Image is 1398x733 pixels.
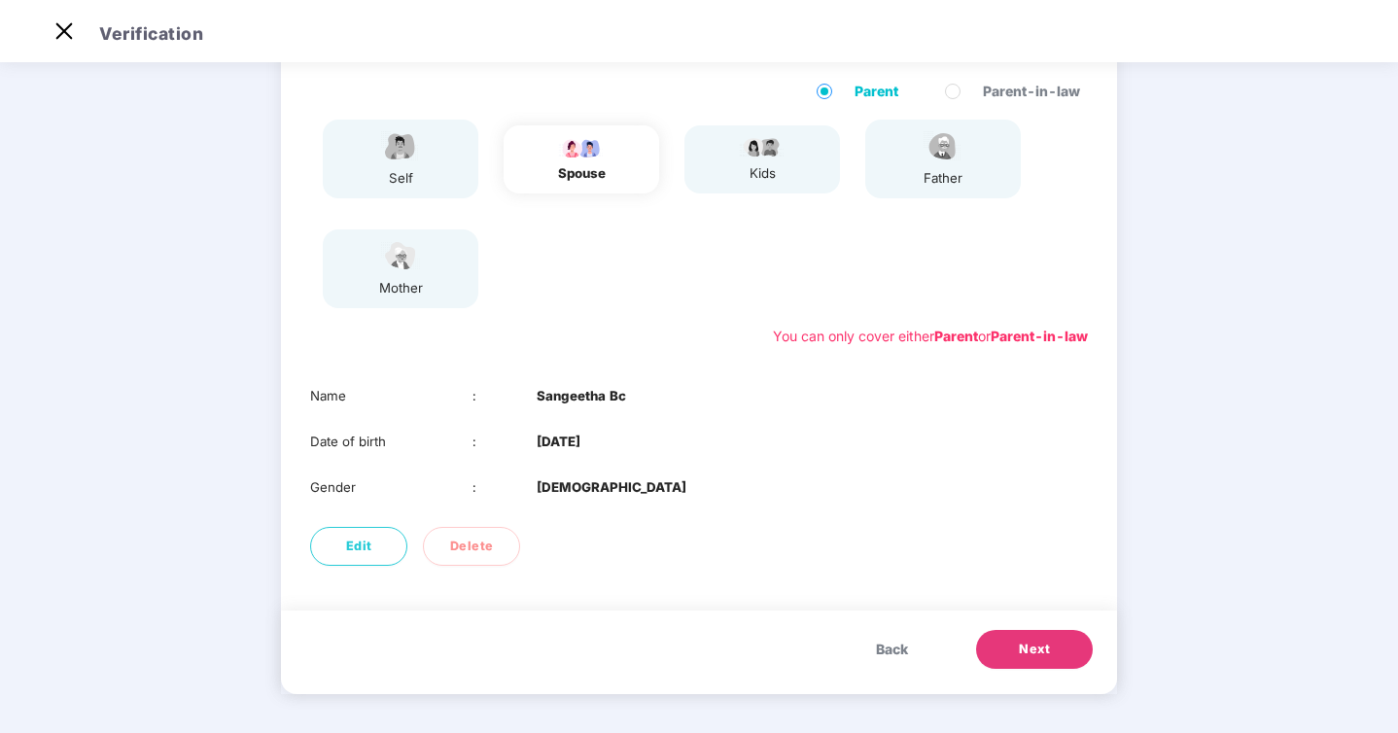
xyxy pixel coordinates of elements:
[876,639,908,660] span: Back
[472,386,538,406] div: :
[423,527,520,566] button: Delete
[991,328,1088,344] b: Parent-in-law
[310,432,472,452] div: Date of birth
[472,432,538,452] div: :
[310,386,472,406] div: Name
[976,630,1093,669] button: Next
[376,129,425,163] img: svg+xml;base64,PHN2ZyBpZD0iRW1wbG95ZWVfbWFsZSIgeG1sbnM9Imh0dHA6Ly93d3cudzMub3JnLzIwMDAvc3ZnIiB3aW...
[738,163,786,184] div: kids
[537,386,626,406] b: Sangeetha Bc
[738,135,786,158] img: svg+xml;base64,PHN2ZyB4bWxucz0iaHR0cDovL3d3dy53My5vcmcvMjAwMC9zdmciIHdpZHRoPSI3OS4wMzciIGhlaWdodD...
[919,129,967,163] img: svg+xml;base64,PHN2ZyBpZD0iRmF0aGVyX2ljb24iIHhtbG5zPSJodHRwOi8vd3d3LnczLm9yZy8yMDAwL3N2ZyIgeG1sbn...
[310,527,407,566] button: Edit
[856,630,927,669] button: Back
[376,278,425,298] div: mother
[975,81,1088,102] span: Parent-in-law
[472,477,538,498] div: :
[773,326,1088,347] div: You can only cover either or
[934,328,978,344] b: Parent
[537,477,686,498] b: [DEMOGRAPHIC_DATA]
[557,163,606,184] div: spouse
[376,168,425,189] div: self
[919,168,967,189] div: father
[557,135,606,158] img: svg+xml;base64,PHN2ZyB4bWxucz0iaHR0cDovL3d3dy53My5vcmcvMjAwMC9zdmciIHdpZHRoPSI5Ny44OTciIGhlaWdodD...
[1019,640,1050,659] span: Next
[537,432,580,452] b: [DATE]
[376,239,425,273] img: svg+xml;base64,PHN2ZyB4bWxucz0iaHR0cDovL3d3dy53My5vcmcvMjAwMC9zdmciIHdpZHRoPSI1NCIgaGVpZ2h0PSIzOC...
[847,81,906,102] span: Parent
[346,537,372,556] span: Edit
[450,537,494,556] span: Delete
[310,477,472,498] div: Gender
